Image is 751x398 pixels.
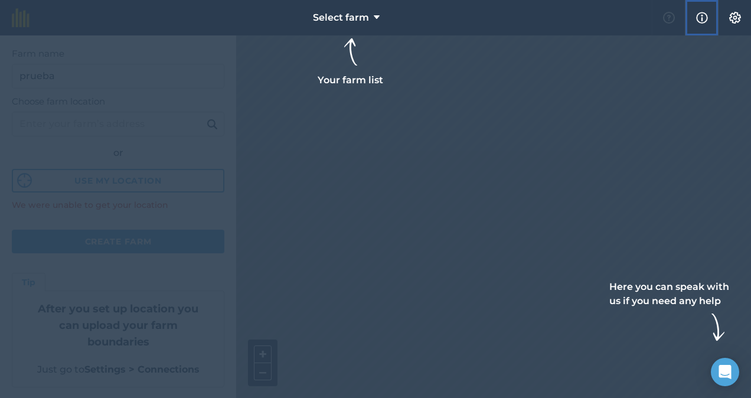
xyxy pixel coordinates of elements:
[711,358,739,386] div: Open Intercom Messenger
[696,11,708,25] img: svg+xml;base64,PHN2ZyB4bWxucz0iaHR0cDovL3d3dy53My5vcmcvMjAwMC9zdmciIHdpZHRoPSIxNyIgaGVpZ2h0PSIxNy...
[318,38,383,87] div: Your farm list
[609,280,732,341] div: Here you can speak with us if you need any help
[313,11,369,25] span: Select farm
[728,12,742,24] img: A cog icon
